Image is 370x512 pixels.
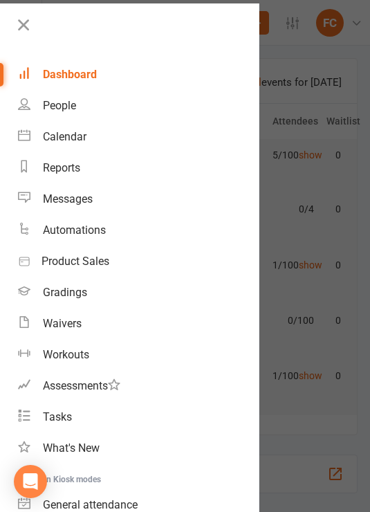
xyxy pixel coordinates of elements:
[43,99,76,112] div: People
[18,339,259,370] a: Workouts
[43,130,86,143] div: Calendar
[41,255,109,268] div: Product Sales
[43,286,87,299] div: Gradings
[18,401,259,432] a: Tasks
[43,498,138,511] div: General attendance
[43,68,97,81] div: Dashboard
[18,90,259,121] a: People
[18,277,259,308] a: Gradings
[43,379,120,392] div: Assessments
[18,246,259,277] a: Product Sales
[43,348,89,361] div: Workouts
[43,317,82,330] div: Waivers
[18,121,259,152] a: Calendar
[18,308,259,339] a: Waivers
[43,223,106,237] div: Automations
[43,410,72,423] div: Tasks
[14,465,47,498] div: Open Intercom Messenger
[43,441,100,455] div: What's New
[43,161,80,174] div: Reports
[18,59,259,90] a: Dashboard
[18,183,259,214] a: Messages
[18,152,259,183] a: Reports
[43,192,93,205] div: Messages
[18,370,259,401] a: Assessments
[18,432,259,464] a: What's New
[18,214,259,246] a: Automations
